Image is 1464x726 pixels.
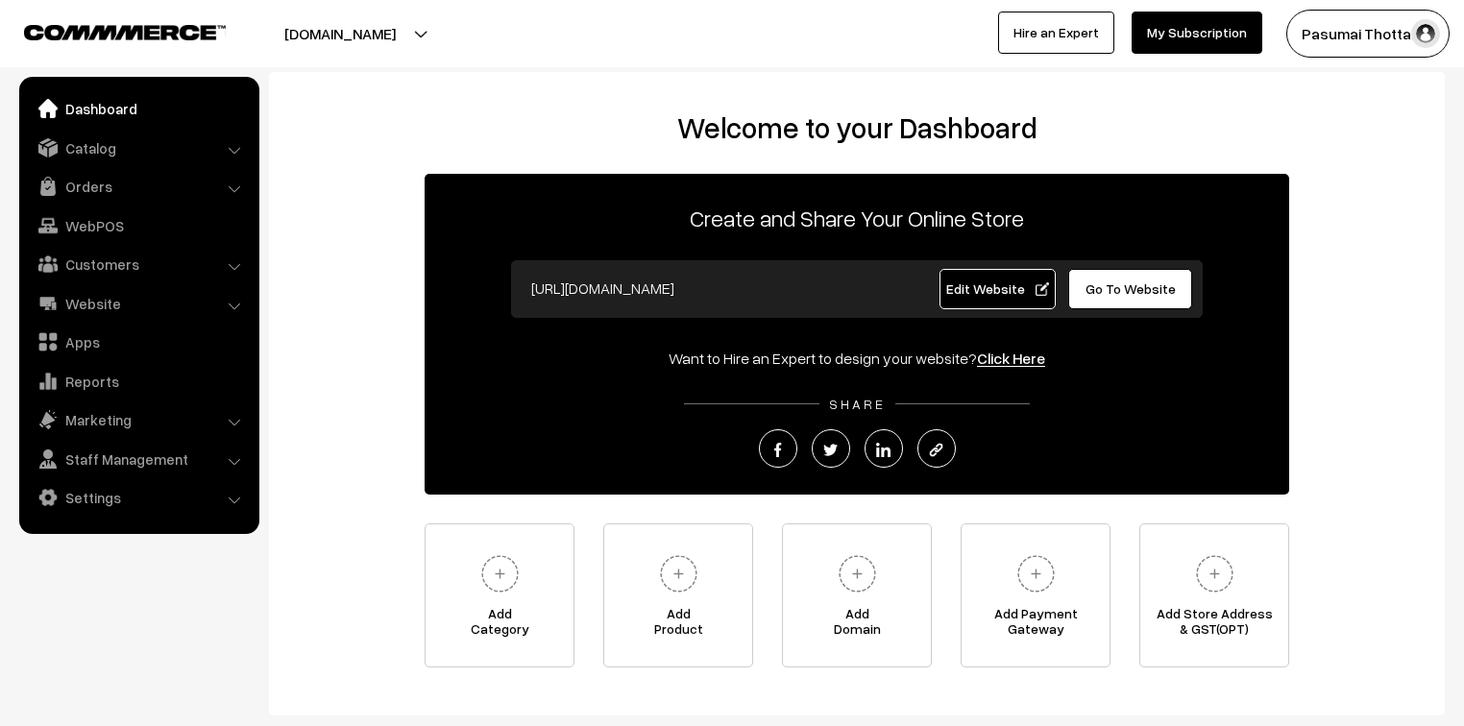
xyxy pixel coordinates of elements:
a: Hire an Expert [998,12,1114,54]
span: Add Store Address & GST(OPT) [1140,606,1288,644]
span: Add Payment Gateway [962,606,1110,644]
img: plus.svg [1188,547,1241,600]
span: SHARE [819,396,895,412]
a: Add PaymentGateway [961,523,1110,667]
span: Go To Website [1086,280,1176,297]
a: Reports [24,364,253,399]
a: COMMMERCE [24,19,192,42]
button: Pasumai Thotta… [1286,10,1450,58]
a: Settings [24,480,253,515]
a: Go To Website [1068,269,1192,309]
a: Apps [24,325,253,359]
a: WebPOS [24,208,253,243]
img: COMMMERCE [24,25,226,39]
span: Edit Website [946,280,1049,297]
span: Add Category [426,606,573,644]
a: Click Here [977,349,1045,368]
span: Add Domain [783,606,931,644]
a: Staff Management [24,442,253,476]
img: plus.svg [474,547,526,600]
a: Catalog [24,131,253,165]
img: plus.svg [831,547,884,600]
p: Create and Share Your Online Store [425,201,1289,235]
div: Want to Hire an Expert to design your website? [425,347,1289,370]
button: [DOMAIN_NAME] [217,10,463,58]
img: plus.svg [652,547,705,600]
a: Add Store Address& GST(OPT) [1139,523,1289,667]
img: plus.svg [1010,547,1062,600]
span: Add Product [604,606,752,644]
a: AddProduct [603,523,753,667]
a: Dashboard [24,91,253,126]
h2: Welcome to your Dashboard [288,110,1426,145]
a: AddCategory [425,523,574,667]
a: Marketing [24,402,253,437]
a: Customers [24,247,253,281]
a: My Subscription [1132,12,1262,54]
a: AddDomain [782,523,932,667]
img: user [1411,19,1440,48]
a: Website [24,286,253,321]
a: Edit Website [939,269,1057,309]
a: Orders [24,169,253,204]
